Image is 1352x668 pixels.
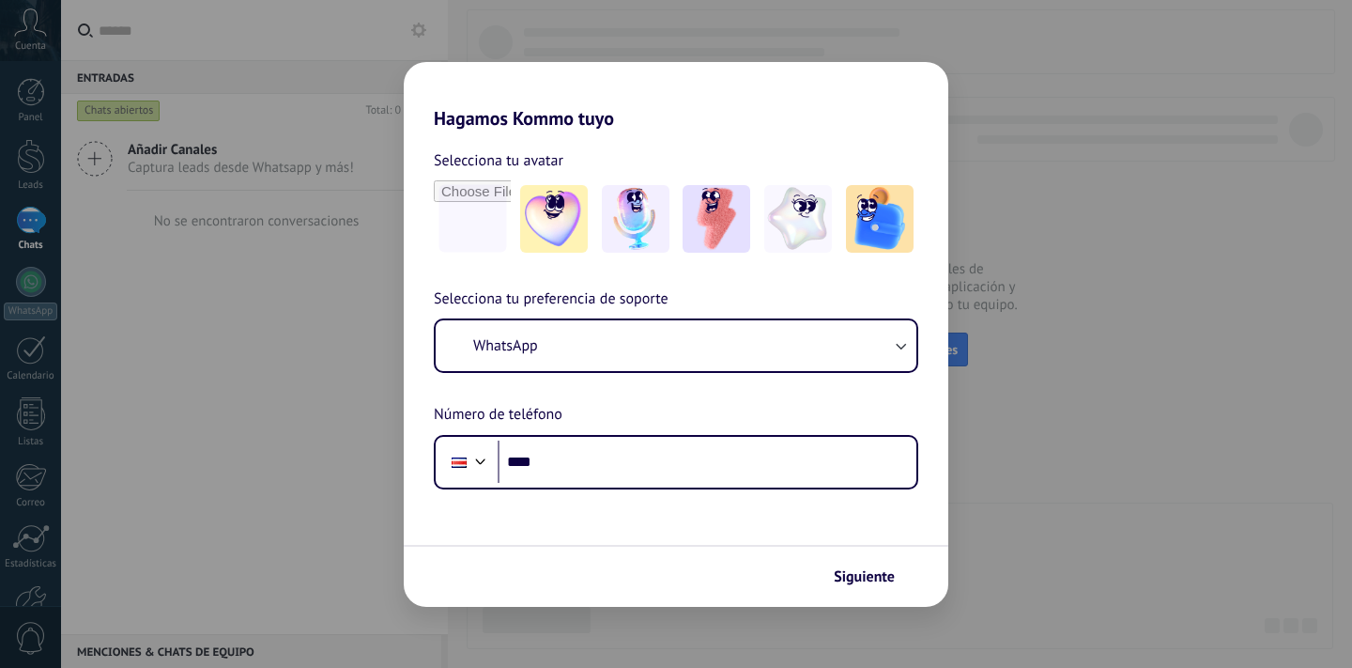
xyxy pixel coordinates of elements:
[683,185,750,253] img: -3.jpeg
[434,287,668,312] span: Selecciona tu preferencia de soporte
[764,185,832,253] img: -4.jpeg
[434,403,562,427] span: Número de teléfono
[434,148,563,173] span: Selecciona tu avatar
[520,185,588,253] img: -1.jpeg
[825,561,920,593] button: Siguiente
[846,185,914,253] img: -5.jpeg
[834,570,895,583] span: Siguiente
[473,336,538,355] span: WhatsApp
[404,62,948,130] h2: Hagamos Kommo tuyo
[602,185,669,253] img: -2.jpeg
[436,320,916,371] button: WhatsApp
[441,443,477,482] div: Costa Rica: + 506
